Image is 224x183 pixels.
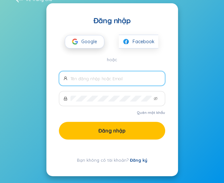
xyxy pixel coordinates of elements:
[130,157,147,163] a: Đăng ký
[63,76,68,81] span: user
[59,16,165,26] div: Đăng nhập
[70,76,161,82] input: Tên đăng nhập hoặc Email
[119,35,158,48] button: facebookFacebook
[81,36,100,48] span: Google
[154,97,158,101] span: eye-invisible
[123,38,129,45] img: facebook
[133,39,155,45] span: Facebook
[137,110,165,115] a: Quên mật khẩu
[59,157,165,163] div: Bạn không có tài khoản?
[59,57,165,63] div: hoặc
[98,127,126,134] span: Đăng nhập
[65,35,104,48] button: Google
[59,122,165,139] button: Đăng nhập
[63,97,68,101] span: lock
